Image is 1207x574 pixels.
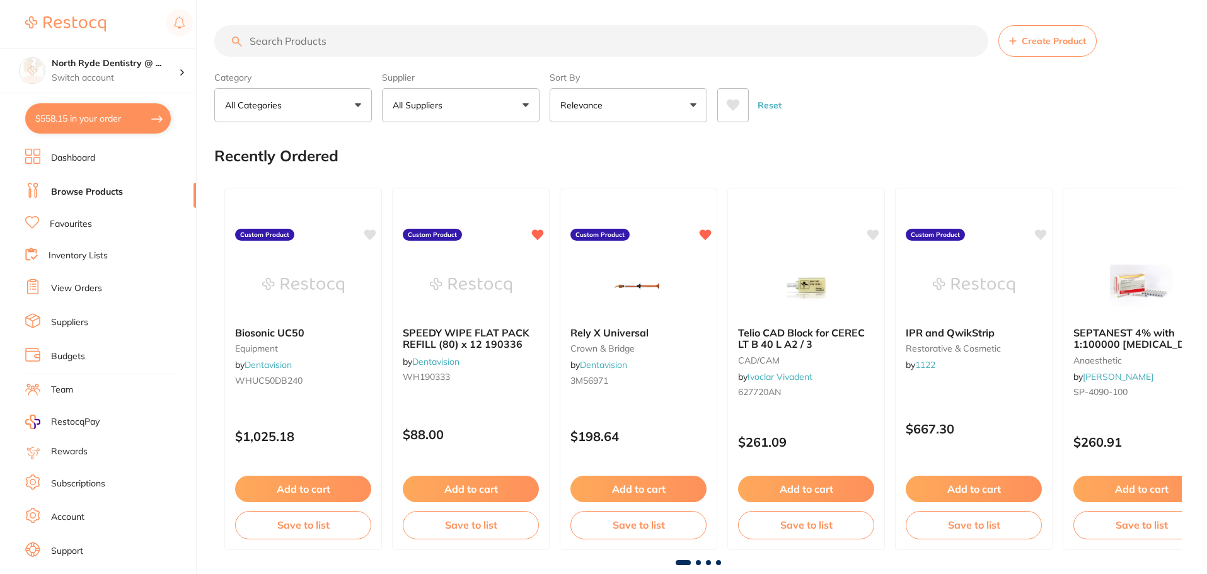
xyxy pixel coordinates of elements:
[25,9,106,38] a: Restocq Logo
[580,359,627,370] a: Dentavision
[403,476,539,502] button: Add to cart
[570,429,707,444] p: $198.64
[570,359,627,370] span: by
[51,350,85,363] a: Budgets
[262,254,344,317] img: Biosonic UC50
[50,218,92,231] a: Favourites
[1022,36,1086,46] span: Create Product
[906,422,1042,436] p: $667.30
[214,25,988,57] input: Search Products
[52,72,179,84] p: Switch account
[235,343,371,353] small: equipment
[738,371,812,382] span: by
[412,356,459,367] a: Dentavision
[51,186,123,198] a: Browse Products
[51,152,95,164] a: Dashboard
[225,99,287,112] p: All Categories
[550,88,707,122] button: Relevance
[51,316,88,329] a: Suppliers
[51,545,83,558] a: Support
[403,356,459,367] span: by
[1100,254,1182,317] img: SEPTANEST 4% with 1:100000 adrenalin 2.2ml 2xBox 50 GOLD
[738,355,874,365] small: CAD/CAM
[598,254,679,317] img: Rely X Universal
[25,415,100,429] a: RestocqPay
[550,72,707,83] label: Sort By
[738,327,874,350] b: Telio CAD Block for CEREC LT B 40 L A2 / 3
[51,384,73,396] a: Team
[570,511,707,539] button: Save to list
[382,72,540,83] label: Supplier
[906,327,1042,338] b: IPR and QwikStrip
[51,445,88,458] a: Rewards
[748,371,812,382] a: Ivoclar Vivadent
[906,343,1042,353] small: restorative & cosmetic
[382,88,540,122] button: All Suppliers
[403,327,539,350] b: SPEEDY WIPE FLAT PACK REFILL (80) x 12 190336
[393,99,448,112] p: All Suppliers
[738,476,874,502] button: Add to cart
[235,511,371,539] button: Save to list
[1073,371,1153,382] span: by
[906,511,1042,539] button: Save to list
[235,429,371,444] p: $1,025.18
[570,327,707,338] b: Rely X Universal
[52,57,179,70] h4: North Ryde Dentistry @ Macquarie Park
[403,372,539,382] small: WH190333
[754,88,785,122] button: Reset
[25,103,171,134] button: $558.15 in your order
[560,99,608,112] p: Relevance
[25,415,40,429] img: RestocqPay
[20,58,45,83] img: North Ryde Dentistry @ Macquarie Park
[403,511,539,539] button: Save to list
[51,511,84,524] a: Account
[49,250,108,262] a: Inventory Lists
[235,327,371,338] b: Biosonic UC50
[51,282,102,295] a: View Orders
[214,72,372,83] label: Category
[915,359,935,370] a: 1122
[738,435,874,449] p: $261.09
[738,511,874,539] button: Save to list
[570,476,707,502] button: Add to cart
[214,147,338,165] h2: Recently Ordered
[906,229,965,241] label: Custom Product
[906,359,935,370] span: by
[738,387,874,397] small: 627720AN
[570,376,707,386] small: 3M56971
[245,359,292,370] a: Dentavision
[430,254,512,317] img: SPEEDY WIPE FLAT PACK REFILL (80) x 12 190336
[235,359,292,370] span: by
[214,88,372,122] button: All Categories
[51,416,100,428] span: RestocqPay
[1083,371,1153,382] a: [PERSON_NAME]
[403,229,462,241] label: Custom Product
[933,254,1015,317] img: IPR and QwikStrip
[765,254,847,317] img: Telio CAD Block for CEREC LT B 40 L A2 / 3
[403,427,539,442] p: $88.00
[235,229,294,241] label: Custom Product
[51,478,105,490] a: Subscriptions
[25,16,106,32] img: Restocq Logo
[235,476,371,502] button: Add to cart
[570,343,707,353] small: crown & bridge
[906,476,1042,502] button: Add to cart
[570,229,630,241] label: Custom Product
[235,376,371,386] small: WHUC50DB240
[998,25,1097,57] button: Create Product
